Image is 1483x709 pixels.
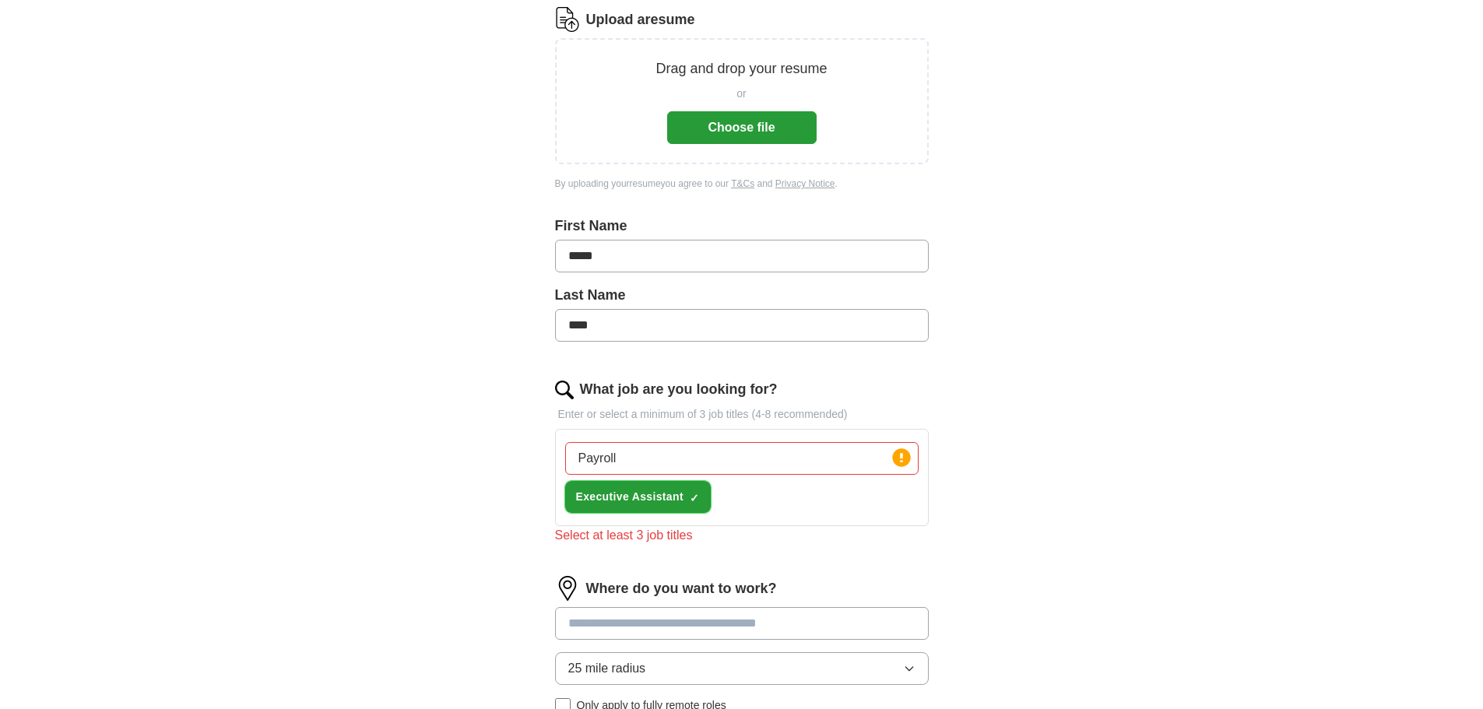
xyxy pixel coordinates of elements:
button: Choose file [667,111,817,144]
a: T&Cs [731,178,754,189]
input: Type a job title and press enter [565,442,919,475]
div: By uploading your resume you agree to our and . [555,177,929,191]
img: location.png [555,576,580,601]
span: ✓ [690,492,699,504]
button: 25 mile radius [555,652,929,685]
label: Last Name [555,285,929,306]
button: Executive Assistant✓ [565,481,711,513]
a: Privacy Notice [775,178,835,189]
img: CV Icon [555,7,580,32]
span: 25 mile radius [568,659,646,678]
label: What job are you looking for? [580,379,778,400]
span: Executive Assistant [576,489,684,505]
img: search.png [555,381,574,399]
label: Upload a resume [586,9,695,30]
label: First Name [555,216,929,237]
label: Where do you want to work? [586,578,777,599]
span: or [736,86,746,102]
p: Enter or select a minimum of 3 job titles (4-8 recommended) [555,406,929,423]
div: Select at least 3 job titles [555,526,929,545]
p: Drag and drop your resume [655,58,827,79]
